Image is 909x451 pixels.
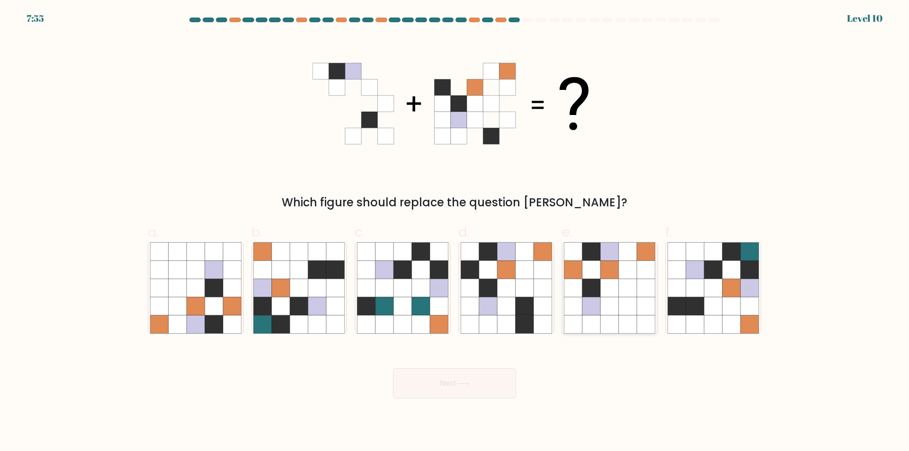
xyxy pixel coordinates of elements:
[458,223,470,241] span: d.
[148,223,159,241] span: a.
[665,223,672,241] span: f.
[251,223,263,241] span: b.
[562,223,572,241] span: e.
[27,11,44,26] div: 7:55
[355,223,365,241] span: c.
[847,11,882,26] div: Level 10
[393,368,516,398] button: Next
[153,194,756,211] div: Which figure should replace the question [PERSON_NAME]?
